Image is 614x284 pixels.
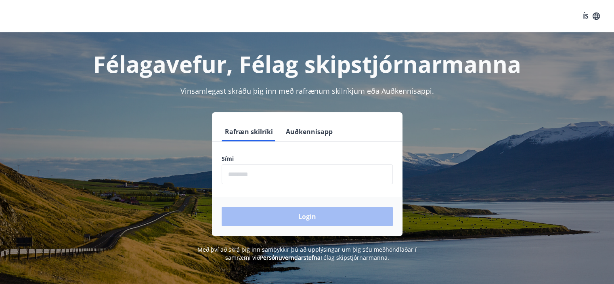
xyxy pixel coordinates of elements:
[222,155,393,163] label: Sími
[283,122,336,141] button: Auðkennisapp
[26,48,588,79] h1: Félagavefur, Félag skipstjórnarmanna
[260,254,321,261] a: Persónuverndarstefna
[222,122,276,141] button: Rafræn skilríki
[197,246,417,261] span: Með því að skrá þig inn samþykkir þú að upplýsingar um þig séu meðhöndlaðar í samræmi við Félag s...
[180,86,434,96] span: Vinsamlegast skráðu þig inn með rafrænum skilríkjum eða Auðkennisappi.
[578,9,604,23] button: ÍS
